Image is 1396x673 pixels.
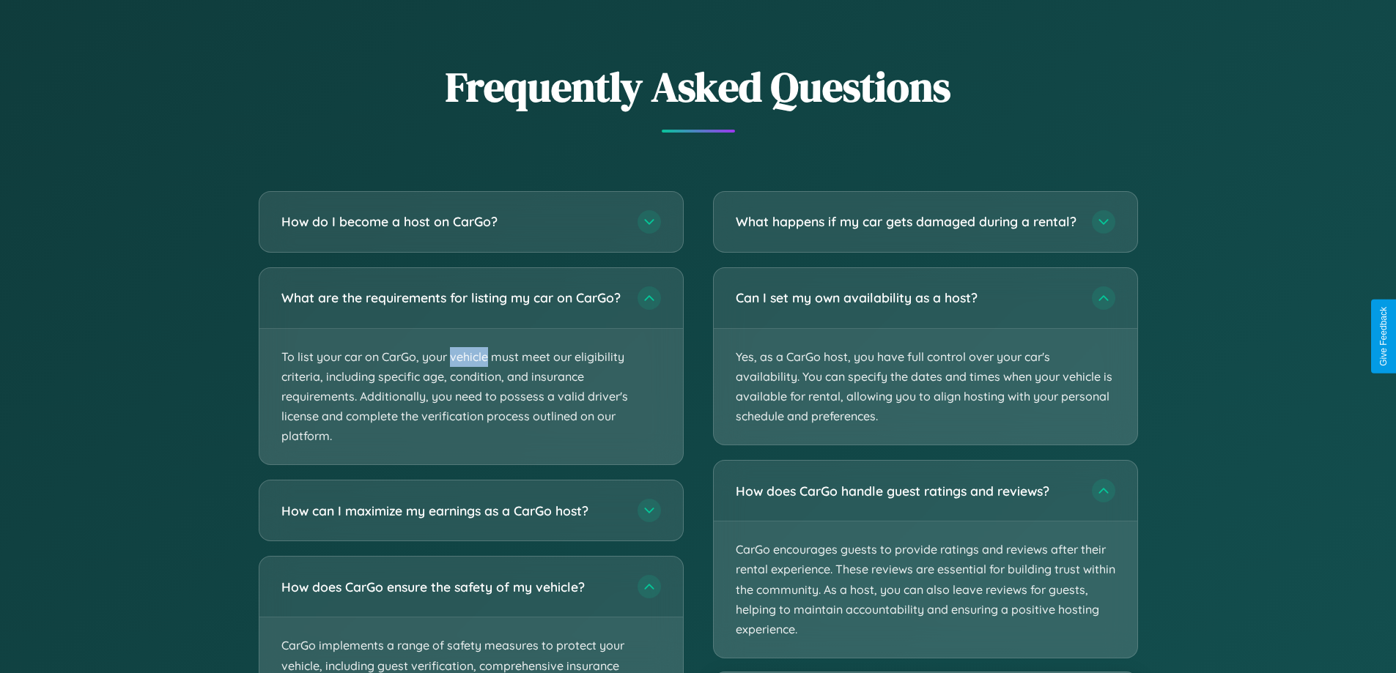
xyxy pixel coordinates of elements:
p: To list your car on CarGo, your vehicle must meet our eligibility criteria, including specific ag... [259,329,683,465]
h3: How do I become a host on CarGo? [281,212,623,231]
h3: How can I maximize my earnings as a CarGo host? [281,502,623,520]
h3: What happens if my car gets damaged during a rental? [736,212,1077,231]
h3: What are the requirements for listing my car on CarGo? [281,289,623,307]
h3: How does CarGo handle guest ratings and reviews? [736,482,1077,500]
p: Yes, as a CarGo host, you have full control over your car's availability. You can specify the dat... [714,329,1137,445]
p: CarGo encourages guests to provide ratings and reviews after their rental experience. These revie... [714,521,1137,658]
h2: Frequently Asked Questions [259,59,1138,115]
h3: How does CarGo ensure the safety of my vehicle? [281,578,623,596]
div: Give Feedback [1378,307,1389,366]
h3: Can I set my own availability as a host? [736,289,1077,307]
